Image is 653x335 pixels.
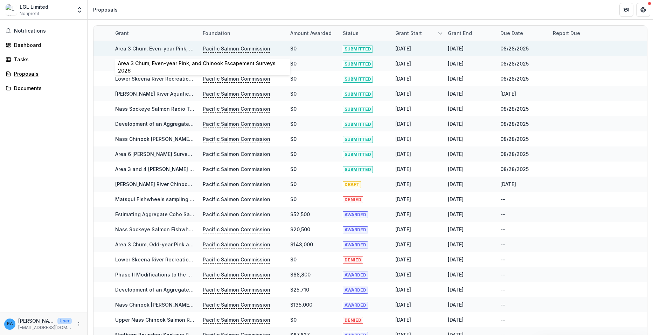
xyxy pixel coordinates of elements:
[448,135,464,143] div: [DATE]
[115,302,282,308] a: Nass Chinook [PERSON_NAME]-Recapture and Genetic Project 2025
[290,316,297,323] div: $0
[203,226,270,233] p: Pacific Salmon Commission
[14,56,79,63] div: Tasks
[14,84,79,92] div: Documents
[203,256,270,264] p: Pacific Salmon Commission
[391,26,444,41] div: Grant start
[7,322,13,326] div: Richard Alexander
[500,286,505,293] div: --
[286,26,339,41] div: Amount awarded
[343,196,363,203] span: DENIED
[18,324,72,331] p: [EMAIL_ADDRESS][DOMAIN_NAME]
[290,301,312,308] div: $135,000
[395,105,411,112] div: [DATE]
[395,75,411,82] div: [DATE]
[343,241,368,248] span: AWARDED
[448,105,464,112] div: [DATE]
[636,3,650,17] button: Get Help
[395,45,411,52] div: [DATE]
[448,150,464,158] div: [DATE]
[395,286,411,293] div: [DATE]
[343,151,373,158] span: SUBMITTED
[14,70,79,77] div: Proposals
[500,271,505,278] div: --
[115,61,299,67] a: Nass Sockeye Salmon Fishwheel Genetic Stock Identification Project 2026
[290,165,297,173] div: $0
[111,26,199,41] div: Grant
[448,120,464,128] div: [DATE]
[115,196,512,202] a: Matsqui Fishwheels sampling size distribution for [PERSON_NAME] to assist the PSC with species co...
[500,211,505,218] div: --
[395,180,411,188] div: [DATE]
[115,166,221,172] a: Area 3 and 4 [PERSON_NAME] Survey, 2026
[395,301,411,308] div: [DATE]
[395,150,411,158] div: [DATE]
[500,45,529,52] div: 08/28/2025
[496,26,549,41] div: Due Date
[290,105,297,112] div: $0
[500,256,505,263] div: --
[343,61,373,68] span: SUBMITTED
[115,136,285,142] a: Nass Chinook [PERSON_NAME]-Recapture and Genetics Project 2026
[448,165,464,173] div: [DATE]
[549,29,584,37] div: Report Due
[3,68,84,80] a: Proposals
[395,256,411,263] div: [DATE]
[500,150,529,158] div: 08/28/2025
[115,121,415,127] a: Development of an Aggregate Escapement Goal for Nass Chinook Salmon (Year 2): Analyses and Report...
[290,150,297,158] div: $0
[290,286,309,293] div: $25,710
[343,317,363,324] span: DENIED
[115,76,290,82] a: Lower Skeena River Recreational Fishery [PERSON_NAME] Survey, 2026
[199,26,286,41] div: Foundation
[343,76,373,83] span: SUBMITTED
[290,271,311,278] div: $88,800
[500,120,529,128] div: 08/28/2025
[290,241,313,248] div: $143,000
[111,29,133,37] div: Grant
[20,11,39,17] span: Nonprofit
[14,41,79,49] div: Dashboard
[343,106,373,113] span: SUBMITTED
[343,272,368,279] span: AWARDED
[203,105,270,113] p: Pacific Salmon Commission
[115,317,276,323] a: Upper Nass Chinook Salmon Radio-Tagging Project 2025 (Year 2)
[343,121,373,128] span: SUBMITTED
[448,256,464,263] div: [DATE]
[203,165,270,173] p: Pacific Salmon Commission
[115,287,403,293] a: Development of an Aggregate Escapement Goal for Nass Chinook Salmon: Technical Data Compilation [...
[448,271,464,278] div: [DATE]
[115,106,244,112] a: Nass Sockeye Salmon Radio Telemetry Project 2026
[448,301,464,308] div: [DATE]
[500,301,505,308] div: --
[448,286,464,293] div: [DATE]
[395,271,411,278] div: [DATE]
[3,25,84,36] button: Notifications
[3,54,84,65] a: Tasks
[203,75,270,83] p: Pacific Salmon Commission
[3,82,84,94] a: Documents
[115,151,206,157] a: Area 6 [PERSON_NAME] Survey, 2026
[203,316,270,324] p: Pacific Salmon Commission
[203,180,270,188] p: Pacific Salmon Commission
[448,180,464,188] div: [DATE]
[500,135,529,143] div: 08/28/2025
[20,3,48,11] div: LGL Limited
[290,256,297,263] div: $0
[339,29,363,37] div: Status
[290,196,297,203] div: $0
[448,316,464,323] div: [DATE]
[290,180,297,188] div: $0
[448,45,464,52] div: [DATE]
[500,316,505,323] div: --
[290,120,297,128] div: $0
[75,3,84,17] button: Open entity switcher
[395,90,411,97] div: [DATE]
[290,226,310,233] div: $20,500
[203,150,270,158] p: Pacific Salmon Commission
[3,39,84,51] a: Dashboard
[203,90,270,98] p: Pacific Salmon Commission
[18,317,55,324] p: [PERSON_NAME]
[448,75,464,82] div: [DATE]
